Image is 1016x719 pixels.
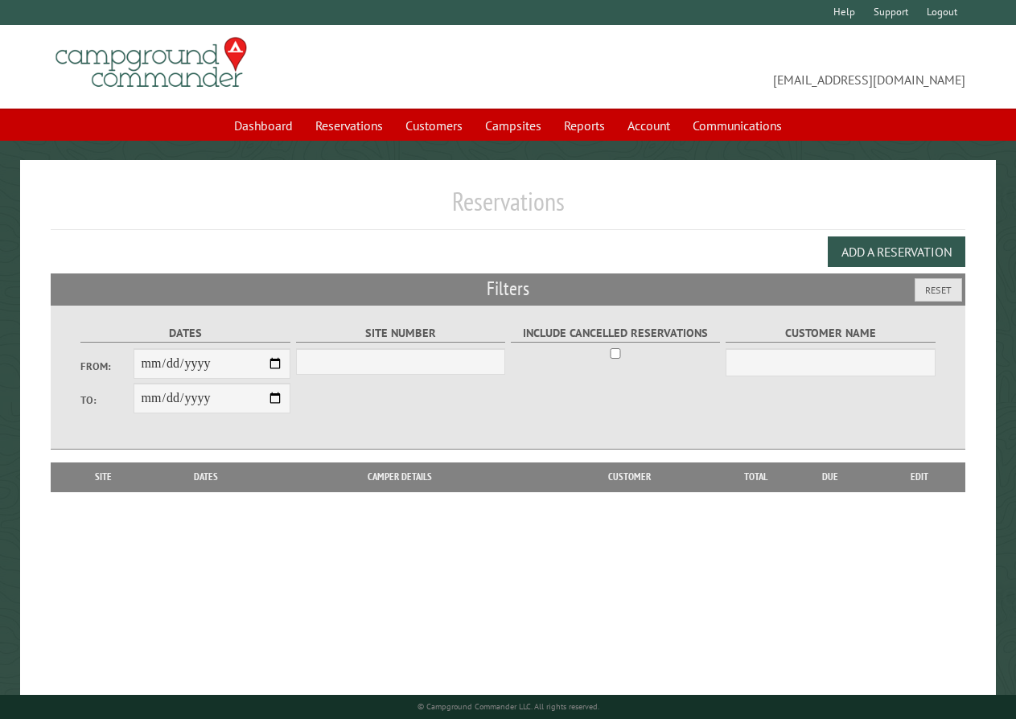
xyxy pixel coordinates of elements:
[554,110,615,141] a: Reports
[224,110,302,141] a: Dashboard
[51,186,965,230] h1: Reservations
[536,462,723,491] th: Customer
[915,278,962,302] button: Reset
[80,324,290,343] label: Dates
[618,110,680,141] a: Account
[147,462,264,491] th: Dates
[874,462,965,491] th: Edit
[306,110,393,141] a: Reservations
[475,110,551,141] a: Campsites
[508,44,965,89] span: [EMAIL_ADDRESS][DOMAIN_NAME]
[396,110,472,141] a: Customers
[511,324,721,343] label: Include Cancelled Reservations
[683,110,792,141] a: Communications
[80,359,133,374] label: From:
[726,324,936,343] label: Customer Name
[788,462,873,491] th: Due
[418,701,599,712] small: © Campground Commander LLC. All rights reserved.
[51,273,965,304] h2: Filters
[59,462,147,491] th: Site
[828,236,965,267] button: Add a Reservation
[296,324,506,343] label: Site Number
[80,392,133,408] label: To:
[723,462,788,491] th: Total
[264,462,535,491] th: Camper Details
[51,31,252,94] img: Campground Commander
